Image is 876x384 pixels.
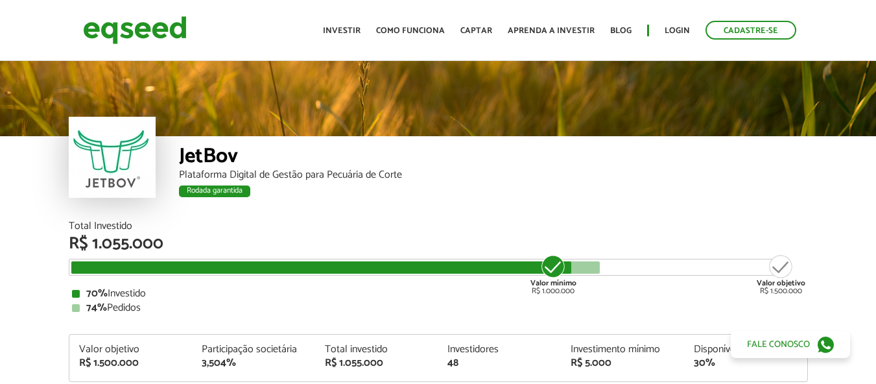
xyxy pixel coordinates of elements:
div: Plataforma Digital de Gestão para Pecuária de Corte [179,170,808,180]
div: Total investido [325,344,429,355]
strong: 70% [86,285,108,302]
div: R$ 5.000 [571,358,674,368]
strong: 74% [86,299,107,317]
a: Investir [323,27,361,35]
div: R$ 1.000.000 [529,254,578,295]
div: Rodada garantida [179,186,250,197]
a: Blog [610,27,632,35]
strong: Valor objetivo [757,277,805,289]
div: Investido [72,289,805,299]
strong: Valor mínimo [530,277,576,289]
div: R$ 1.055.000 [325,358,429,368]
div: Investimento mínimo [571,344,674,355]
div: JetBov [179,146,808,170]
div: Valor objetivo [79,344,183,355]
a: Como funciona [376,27,445,35]
div: 48 [447,358,551,368]
div: R$ 1.055.000 [69,235,808,252]
a: Login [665,27,690,35]
div: Participação societária [202,344,305,355]
img: EqSeed [83,13,187,47]
a: Aprenda a investir [508,27,595,35]
div: 30% [694,358,798,368]
a: Cadastre-se [705,21,796,40]
div: Pedidos [72,303,805,313]
div: R$ 1.500.000 [79,358,183,368]
a: Captar [460,27,492,35]
div: Investidores [447,344,551,355]
div: Total Investido [69,221,808,232]
div: R$ 1.500.000 [757,254,805,295]
div: 3,504% [202,358,305,368]
a: Fale conosco [731,331,850,358]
